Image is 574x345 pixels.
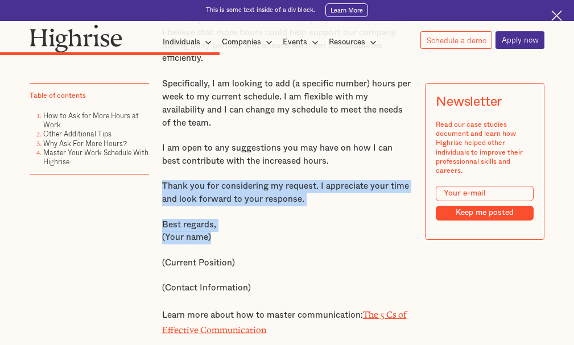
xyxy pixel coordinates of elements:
img: Highrise logo [30,24,123,52]
img: Cross icon [551,10,561,20]
a: Learn More [325,3,368,17]
p: (Current Position) [162,257,412,270]
p: Thank you for considering my request. I appreciate your time and look forward to your response. [162,180,412,206]
p: Specifically, I am looking to add (a specific number) hours per week to my current schedule. I am... [162,78,412,130]
a: Why Ask For More Hours? [43,138,127,149]
a: The 5 Cs of Effective Communication [162,310,407,331]
div: Resources [329,35,380,49]
div: Read our case studies document and learn how Highrise helped other individuals to improve their p... [436,120,534,176]
div: Companies [222,35,261,49]
input: Your e-mail [436,186,534,202]
a: Schedule a demo [420,31,492,48]
div: Individuals [163,35,200,49]
div: Resources [329,35,365,49]
p: I am open to any suggestions you may have on how I can best contribute with the increased hours. [162,142,412,168]
div: Table of contents [30,91,86,100]
div: Events [283,35,322,49]
p: Best regards, (Your name) [162,219,412,245]
div: Newsletter [436,94,502,110]
div: Companies [222,35,276,49]
a: Other Additional Tips [43,129,112,140]
form: Modal Form [436,186,534,221]
input: Keep me posted [436,206,534,221]
div: This is some text inside of a div block. [206,6,315,15]
p: Learn more about how to master communication: [162,307,412,338]
a: Master Your Work Schedule With Highrise [43,147,148,167]
div: Events [283,35,307,49]
p: (Contact Information) [162,282,412,295]
a: Apply now [495,31,544,49]
a: How to Ask for More Hours at Work [43,110,139,130]
div: Individuals [163,35,215,49]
